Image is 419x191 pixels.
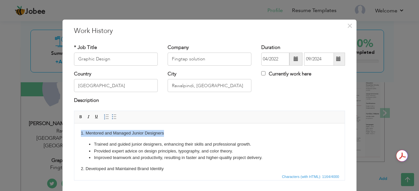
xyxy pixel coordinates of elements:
[304,53,334,66] input: Present
[347,20,353,32] span: ×
[85,113,92,120] a: Italic
[281,174,340,180] span: Characters (with HTML): 1164/4000
[93,113,100,120] a: Underline
[74,26,345,36] h3: Work History
[74,44,97,51] label: * Job Title
[103,113,110,120] a: Insert/Remove Numbered List
[261,53,289,66] input: From
[20,31,251,38] li: Improved teamwork and productivity, resulting in faster and higher-quality project delivery.
[168,44,189,51] label: Company
[77,113,84,120] a: Bold
[281,174,341,180] div: Statistics
[74,123,345,172] iframe: Rich Text Editor, workEditor
[261,71,311,77] label: Currently work here
[74,97,99,104] label: Description
[74,71,91,77] label: Country
[261,44,280,51] label: Duration
[7,7,264,116] body: 1. Mentored and Managed Junior Designers 2. Developed and Maintained Brand Identity 3. Led Creati...
[168,71,176,77] label: City
[344,21,355,31] button: Close
[20,18,251,24] li: Trained and guided junior designers, enhancing their skills and professional growth.
[261,71,265,75] input: Currently work here
[111,113,118,120] a: Insert/Remove Bulleted List
[20,24,251,31] li: Provided expert advice on design principles, typography, and color theory.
